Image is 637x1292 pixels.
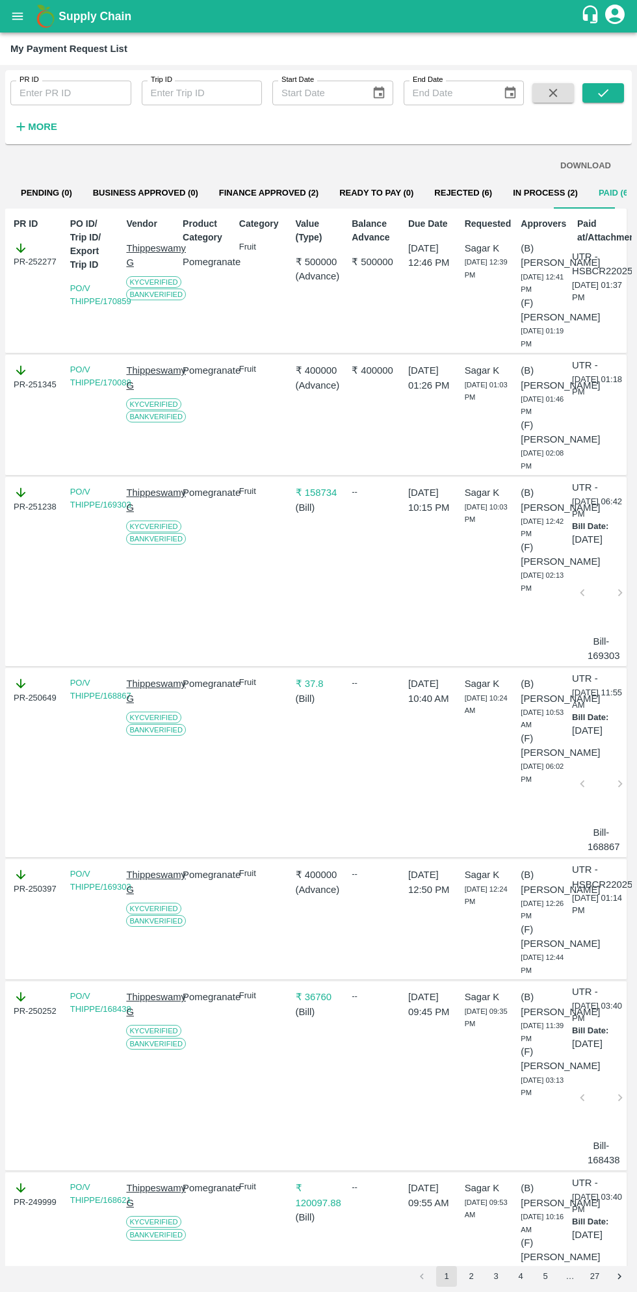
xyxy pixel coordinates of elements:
p: (F) [PERSON_NAME] [521,922,567,951]
button: Choose date [498,81,523,105]
p: [DATE] [572,723,603,738]
span: KYC Verified [126,1025,181,1037]
p: ₹ 36760 [296,990,342,1004]
div: -- [352,990,398,1003]
p: Requested [465,217,511,231]
button: Ready To Pay (0) [329,177,424,209]
p: Pomegranate [183,677,229,691]
span: KYC Verified [126,398,181,410]
span: KYC Verified [126,712,181,723]
div: PR-251345 [14,363,60,391]
button: DOWNLOAD [555,155,616,177]
div: PR-249999 [14,1181,60,1208]
div: -- [352,1181,398,1194]
p: (B) [PERSON_NAME] [521,485,567,515]
div: … [560,1271,580,1283]
input: Enter Trip ID [142,81,263,105]
span: Bank Verified [126,289,186,300]
p: ₹ 37.8 [296,677,342,691]
p: Product Category [183,217,229,244]
span: [DATE] 03:13 PM [521,1076,564,1097]
p: Pomegranate [183,1181,229,1195]
span: [DATE] 09:53 AM [465,1198,508,1219]
p: (F) [PERSON_NAME] [521,1235,567,1265]
p: Sagar K [465,363,511,378]
div: My Payment Request List [10,40,127,57]
span: [DATE] 02:08 PM [521,449,564,470]
p: Thippeswamy G [126,485,172,515]
span: [DATE] 12:44 PM [521,953,564,974]
span: [DATE] 10:24 AM [465,694,508,715]
p: Fruit [239,990,285,1002]
button: Finance Approved (2) [209,177,329,209]
span: Bank Verified [126,724,186,736]
span: [DATE] 12:42 PM [521,517,564,538]
p: Sagar K [465,485,511,500]
span: KYC Verified [126,903,181,914]
p: Fruit [239,363,285,376]
p: [DATE] 12:50 PM [408,868,454,897]
button: open drawer [3,1,32,31]
button: page 1 [436,1266,457,1287]
p: Thippeswamy G [126,677,172,706]
p: Thippeswamy G [126,363,172,393]
button: Rejected (6) [424,177,502,209]
label: Trip ID [151,75,172,85]
label: End Date [413,75,443,85]
span: [DATE] 12:41 PM [521,273,564,294]
p: Thippeswamy G [126,868,172,897]
span: KYC Verified [126,521,181,532]
p: Sagar K [465,241,511,255]
p: [DATE] 12:46 PM [408,241,454,270]
p: Fruit [239,241,285,253]
p: ₹ 400000 [296,868,342,882]
p: [DATE] [572,1037,603,1051]
p: Thippeswamy G [126,990,172,1019]
p: Bill-168438 [588,1139,615,1168]
p: ( Bill ) [296,691,342,706]
button: Go to next page [609,1266,630,1287]
p: [DATE] 09:55 AM [408,1181,454,1210]
button: In Process (2) [502,177,588,209]
p: ₹ 158734 [296,485,342,500]
p: (F) [PERSON_NAME] [521,1044,567,1074]
a: PO/V THIPPE/168867 [70,678,131,701]
span: [DATE] 12:26 PM [521,899,564,920]
input: Start Date [272,81,361,105]
p: [DATE] [572,1228,603,1242]
p: UTR - [572,671,598,686]
p: Bill Date: [572,1025,608,1037]
p: Pomegranate [183,485,229,500]
p: (B) [PERSON_NAME] [521,241,567,270]
p: Sagar K [465,868,511,882]
p: Balance Advance [352,217,398,244]
p: PR ID [14,217,60,231]
div: -- [352,868,398,881]
div: PR-250649 [14,677,60,704]
span: [DATE] 01:19 PM [521,327,564,348]
p: [DATE] 01:26 PM [408,363,454,393]
p: (B) [PERSON_NAME] [521,1181,567,1210]
span: [DATE] 11:39 PM [521,1022,564,1042]
button: Go to page 5 [535,1266,556,1287]
span: Bank Verified [126,1038,186,1050]
a: PO/V THIPPE/170859 [70,283,131,306]
span: [DATE] 12:24 PM [465,885,508,906]
p: Bill Date: [572,521,608,533]
nav: pagination navigation [409,1266,632,1287]
a: PO/V THIPPE/169303 [70,869,131,892]
p: UTR - [572,358,598,372]
p: Bill-169303 [588,634,615,664]
p: ₹ 400000 [352,363,398,378]
a: PO/V THIPPE/170088 [70,365,131,387]
p: (B) [PERSON_NAME] [521,677,567,706]
p: (F) [PERSON_NAME] [521,731,567,760]
button: Go to page 2 [461,1266,482,1287]
p: Sagar K [465,1181,511,1195]
input: Enter PR ID [10,81,131,105]
p: Value (Type) [296,217,342,244]
p: (B) [PERSON_NAME] [521,363,567,393]
p: Pomegranate [183,255,229,269]
span: [DATE] 02:13 PM [521,571,564,592]
a: PO/V THIPPE/168438 [70,991,131,1014]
